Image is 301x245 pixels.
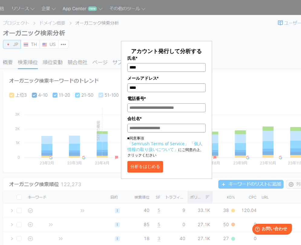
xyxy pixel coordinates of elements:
[127,95,206,102] label: 電話番号*
[247,221,294,238] iframe: Help widget launcher
[127,136,206,158] p: ■同意事項 にご同意の上、クリックください
[127,161,163,173] button: 分析をはじめる
[127,75,206,82] label: メールアドレス*
[127,141,189,146] a: 「Semrush Terms of Service」
[131,47,202,55] span: アカウント発行して分析する
[127,141,202,152] a: 「個人情報の取り扱いについて」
